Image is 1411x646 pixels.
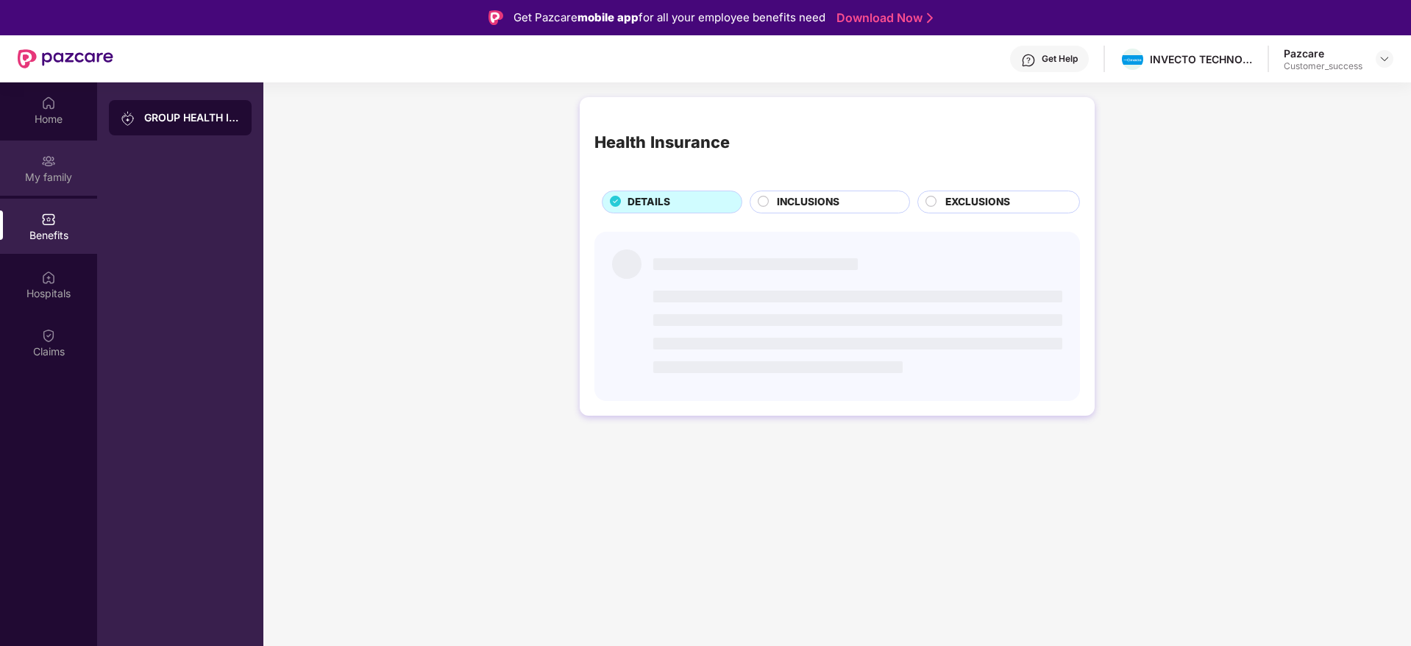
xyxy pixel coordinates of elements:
[41,328,56,343] img: svg+xml;base64,PHN2ZyBpZD0iQ2xhaW0iIHhtbG5zPSJodHRwOi8vd3d3LnczLm9yZy8yMDAwL3N2ZyIgd2lkdGg9IjIwIi...
[18,49,113,68] img: New Pazcare Logo
[513,9,825,26] div: Get Pazcare for all your employee benefits need
[144,110,240,125] div: GROUP HEALTH INSURANCE
[1284,60,1362,72] div: Customer_success
[41,212,56,227] img: svg+xml;base64,PHN2ZyBpZD0iQmVuZWZpdHMiIHhtbG5zPSJodHRwOi8vd3d3LnczLm9yZy8yMDAwL3N2ZyIgd2lkdGg9Ij...
[777,194,839,210] span: INCLUSIONS
[628,194,670,210] span: DETAILS
[1379,53,1390,65] img: svg+xml;base64,PHN2ZyBpZD0iRHJvcGRvd24tMzJ4MzIiIHhtbG5zPSJodHRwOi8vd3d3LnczLm9yZy8yMDAwL3N2ZyIgd2...
[1284,46,1362,60] div: Pazcare
[41,154,56,168] img: svg+xml;base64,PHN2ZyB3aWR0aD0iMjAiIGhlaWdodD0iMjAiIHZpZXdCb3g9IjAgMCAyMCAyMCIgZmlsbD0ibm9uZSIgeG...
[1042,53,1078,65] div: Get Help
[41,96,56,110] img: svg+xml;base64,PHN2ZyBpZD0iSG9tZSIgeG1sbnM9Imh0dHA6Ly93d3cudzMub3JnLzIwMDAvc3ZnIiB3aWR0aD0iMjAiIG...
[577,10,639,24] strong: mobile app
[927,10,933,26] img: Stroke
[1150,52,1253,66] div: INVECTO TECHNOLOGIES PRIVATE LIMITED
[594,129,730,155] div: Health Insurance
[488,10,503,25] img: Logo
[41,270,56,285] img: svg+xml;base64,PHN2ZyBpZD0iSG9zcGl0YWxzIiB4bWxucz0iaHR0cDovL3d3dy53My5vcmcvMjAwMC9zdmciIHdpZHRoPS...
[836,10,928,26] a: Download Now
[121,111,135,126] img: svg+xml;base64,PHN2ZyB3aWR0aD0iMjAiIGhlaWdodD0iMjAiIHZpZXdCb3g9IjAgMCAyMCAyMCIgZmlsbD0ibm9uZSIgeG...
[1122,55,1143,65] img: invecto.png
[945,194,1010,210] span: EXCLUSIONS
[1021,53,1036,68] img: svg+xml;base64,PHN2ZyBpZD0iSGVscC0zMngzMiIgeG1sbnM9Imh0dHA6Ly93d3cudzMub3JnLzIwMDAvc3ZnIiB3aWR0aD...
